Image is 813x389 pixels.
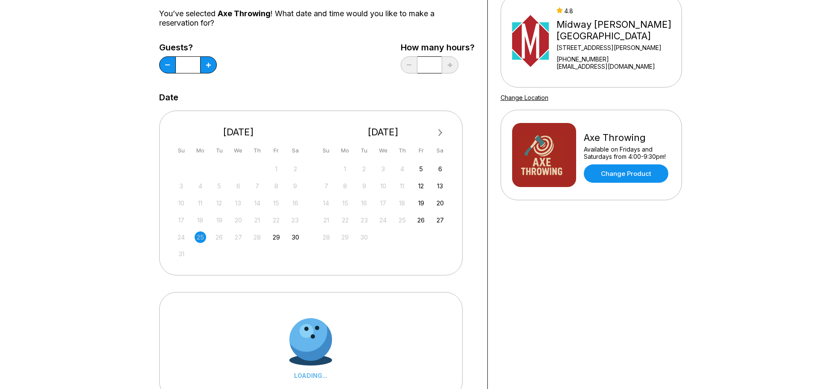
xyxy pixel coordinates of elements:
div: Not available Monday, September 8th, 2025 [339,180,351,192]
div: Not available Saturday, August 9th, 2025 [289,180,301,192]
div: Not available Thursday, September 4th, 2025 [396,163,408,175]
div: Axe Throwing [584,132,670,143]
div: Not available Friday, August 22nd, 2025 [271,214,282,226]
div: Not available Sunday, September 21st, 2025 [321,214,332,226]
label: Guests? [159,43,217,52]
button: Next Month [434,126,447,140]
div: month 2025-08 [175,162,303,260]
div: Choose Saturday, September 20th, 2025 [434,197,446,209]
div: Choose Friday, September 26th, 2025 [415,214,427,226]
div: Su [175,145,187,156]
div: Not available Monday, September 1st, 2025 [339,163,351,175]
div: Not available Thursday, September 25th, 2025 [396,214,408,226]
div: Not available Saturday, August 2nd, 2025 [289,163,301,175]
span: Axe Throwing [218,9,271,18]
div: Not available Sunday, August 10th, 2025 [175,197,187,209]
div: Not available Wednesday, August 27th, 2025 [233,231,244,243]
div: 4.8 [557,7,678,15]
div: Mo [339,145,351,156]
div: Sa [434,145,446,156]
div: Sa [289,145,301,156]
div: Not available Monday, September 29th, 2025 [339,231,351,243]
div: Choose Saturday, September 13th, 2025 [434,180,446,192]
a: Change Product [584,164,668,183]
div: Not available Wednesday, August 6th, 2025 [233,180,244,192]
div: We [377,145,389,156]
div: Not available Sunday, August 3rd, 2025 [175,180,187,192]
div: Not available Wednesday, August 20th, 2025 [233,214,244,226]
div: Not available Monday, September 15th, 2025 [339,197,351,209]
div: Not available Monday, August 25th, 2025 [195,231,206,243]
div: [PHONE_NUMBER] [557,56,678,63]
div: Not available Wednesday, August 13th, 2025 [233,197,244,209]
div: Choose Friday, September 19th, 2025 [415,197,427,209]
div: Available on Fridays and Saturdays from 4:00-9:30pm! [584,146,670,160]
div: Not available Monday, September 22nd, 2025 [339,214,351,226]
div: Not available Tuesday, September 2nd, 2025 [358,163,370,175]
div: Choose Saturday, August 30th, 2025 [289,231,301,243]
div: Fr [271,145,282,156]
div: Midway [PERSON_NAME][GEOGRAPHIC_DATA] [557,19,678,42]
div: Not available Tuesday, August 19th, 2025 [213,214,225,226]
div: Fr [415,145,427,156]
div: Not available Sunday, August 24th, 2025 [175,231,187,243]
div: Choose Saturday, September 27th, 2025 [434,214,446,226]
div: Choose Friday, September 12th, 2025 [415,180,427,192]
div: Not available Thursday, August 7th, 2025 [251,180,263,192]
div: Not available Wednesday, September 10th, 2025 [377,180,389,192]
div: Tu [213,145,225,156]
div: Not available Monday, August 11th, 2025 [195,197,206,209]
div: Not available Tuesday, September 9th, 2025 [358,180,370,192]
label: Date [159,93,178,102]
div: [DATE] [172,126,305,138]
div: Su [321,145,332,156]
div: Not available Saturday, August 23rd, 2025 [289,214,301,226]
div: Not available Saturday, August 16th, 2025 [289,197,301,209]
div: Not available Monday, August 4th, 2025 [195,180,206,192]
div: Choose Friday, September 5th, 2025 [415,163,427,175]
label: How many hours? [401,43,475,52]
div: Not available Sunday, September 28th, 2025 [321,231,332,243]
div: Not available Wednesday, September 17th, 2025 [377,197,389,209]
div: Choose Friday, August 29th, 2025 [271,231,282,243]
div: Not available Friday, August 8th, 2025 [271,180,282,192]
div: Th [251,145,263,156]
div: Not available Tuesday, September 30th, 2025 [358,231,370,243]
div: Not available Friday, August 15th, 2025 [271,197,282,209]
div: Not available Tuesday, August 26th, 2025 [213,231,225,243]
div: [STREET_ADDRESS][PERSON_NAME] [557,44,678,51]
img: Axe Throwing [512,123,576,187]
div: Not available Sunday, August 31st, 2025 [175,248,187,260]
div: You’ve selected ! What date and time would you like to make a reservation for? [159,9,475,28]
div: Not available Tuesday, August 5th, 2025 [213,180,225,192]
img: Midway Bowling - Carlisle [512,9,549,73]
div: Not available Sunday, August 17th, 2025 [175,214,187,226]
div: Not available Sunday, September 14th, 2025 [321,197,332,209]
div: month 2025-09 [319,162,447,243]
div: Not available Thursday, August 28th, 2025 [251,231,263,243]
div: Not available Sunday, September 7th, 2025 [321,180,332,192]
div: Not available Monday, August 18th, 2025 [195,214,206,226]
div: Not available Wednesday, September 24th, 2025 [377,214,389,226]
div: Not available Thursday, August 21st, 2025 [251,214,263,226]
div: Not available Thursday, September 18th, 2025 [396,197,408,209]
div: [DATE] [317,126,449,138]
div: Tu [358,145,370,156]
div: Not available Wednesday, September 3rd, 2025 [377,163,389,175]
div: Not available Tuesday, September 23rd, 2025 [358,214,370,226]
a: Change Location [501,94,548,101]
div: Not available Tuesday, September 16th, 2025 [358,197,370,209]
div: Not available Thursday, August 14th, 2025 [251,197,263,209]
div: Th [396,145,408,156]
div: Not available Thursday, September 11th, 2025 [396,180,408,192]
div: Not available Friday, August 1st, 2025 [271,163,282,175]
div: We [233,145,244,156]
div: Not available Tuesday, August 12th, 2025 [213,197,225,209]
div: Mo [195,145,206,156]
div: Choose Saturday, September 6th, 2025 [434,163,446,175]
div: LOADING... [289,372,332,379]
a: [EMAIL_ADDRESS][DOMAIN_NAME] [557,63,678,70]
